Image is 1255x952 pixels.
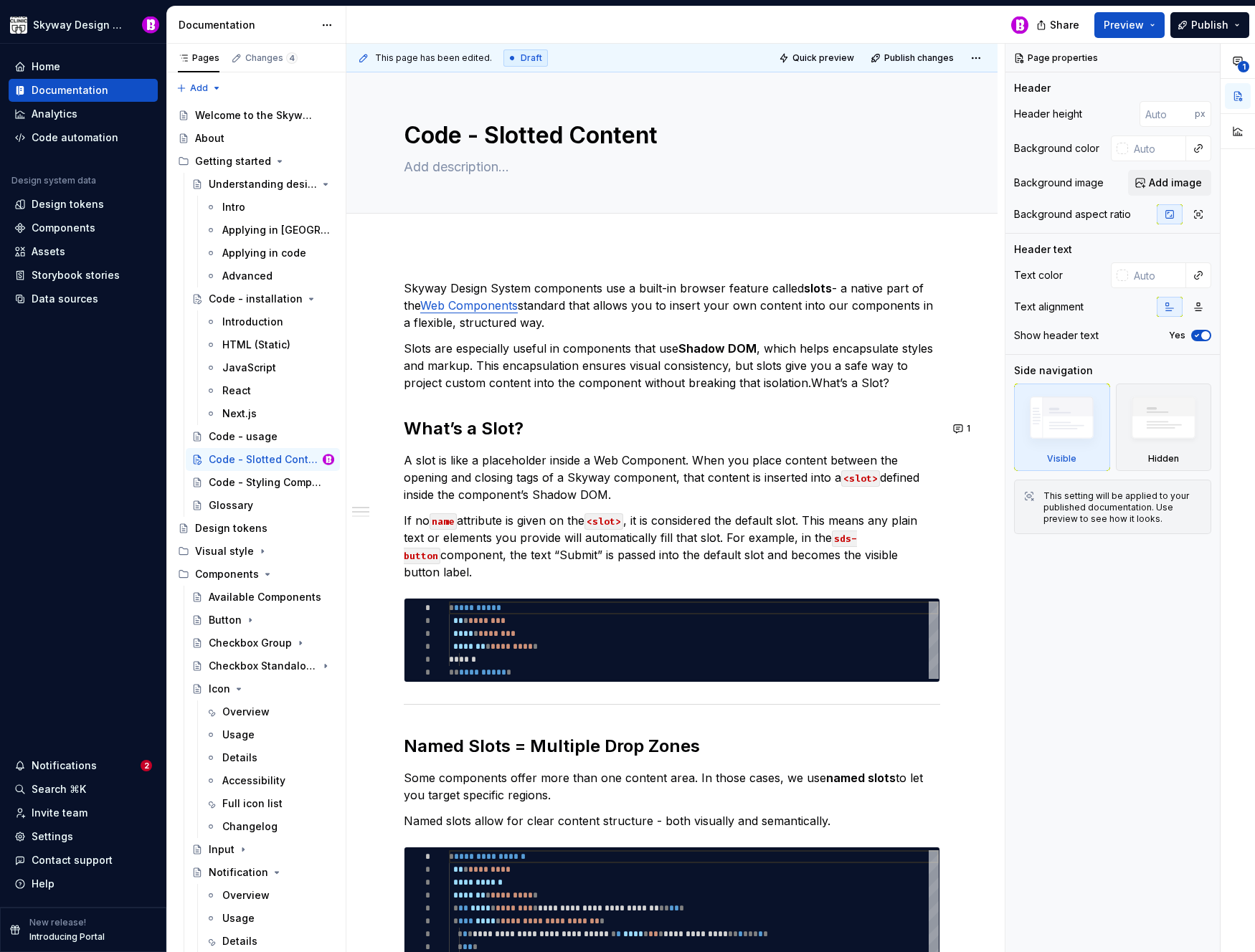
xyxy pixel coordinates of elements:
button: Help [9,872,158,895]
span: 4 [286,52,298,64]
a: Icon [186,677,340,700]
img: 7d2f9795-fa08-4624-9490-5a3f7218a56a.png [10,16,27,34]
label: Yes [1169,330,1185,341]
div: React [222,384,251,398]
a: Welcome to the Skyway Design System! [172,104,340,127]
button: Publish changes [866,48,960,68]
div: Design tokens [32,197,104,211]
code: name [430,513,457,530]
a: HTML (Static) [199,333,340,356]
div: Full icon list [222,796,283,811]
a: Accessibility [199,769,340,792]
a: Data sources [9,287,158,310]
div: Components [32,221,95,235]
a: Intro [199,196,340,219]
a: Checkbox Standalone [186,654,340,677]
button: Add [172,78,226,98]
div: Text color [1014,268,1063,282]
div: Contact support [32,853,113,867]
span: Publish changes [884,52,954,64]
button: Add image [1128,170,1211,196]
span: Share [1050,18,1079,32]
div: Visible [1014,384,1110,471]
strong: Shadow DOM [678,341,757,356]
h2: What’s a Slot? [404,417,940,440]
div: Next.js [222,406,257,421]
div: Usage [222,728,255,742]
a: Storybook stories [9,264,158,287]
a: Code - Slotted ContentBobby Davis [186,448,340,471]
div: Visible [1047,453,1076,465]
a: Next.js [199,402,340,425]
a: Code automation [9,126,158,149]
div: Documentation [179,18,314,32]
div: Search ⌘K [32,782,86,796]
div: Button [209,613,242,627]
p: Slots are especially useful in components that use , which helps encapsulate styles and markup. T... [404,340,940,391]
img: Bobby Davis [142,16,159,34]
a: Full icon list [199,792,340,815]
div: Components [195,567,259,581]
div: Getting started [195,154,271,168]
a: Components [9,216,158,239]
p: Named slots allow for clear content structure - both visually and semantically. [404,812,940,829]
a: Assets [9,240,158,263]
strong: named slots [826,771,896,785]
div: Overview [222,888,270,903]
p: Skyway Design System components use a built-in browser feature called - a native part of the stan... [404,280,940,331]
div: Usage [222,911,255,925]
div: Glossary [209,498,253,513]
div: Assets [32,244,65,259]
div: Storybook stories [32,268,120,282]
a: Design tokens [9,193,158,216]
span: Add [190,82,208,94]
div: Intro [222,200,245,214]
div: Changes [245,52,298,64]
div: Details [222,934,257,948]
a: Code - usage [186,425,340,448]
a: JavaScript [199,356,340,379]
div: About [195,131,224,146]
div: Advanced [222,269,273,283]
a: Usage [199,723,340,746]
a: Introduction [199,310,340,333]
div: Code - Styling Components [209,475,327,490]
div: HTML (Static) [222,338,290,352]
input: Auto [1128,135,1186,161]
code: sds-button [404,530,857,564]
a: Applying in code [199,242,340,265]
a: Changelog [199,815,340,838]
div: Documentation [32,83,108,97]
div: Introduction [222,315,283,329]
p: If no attribute is given on the , it is considered the default slot. This means any plain text or... [404,512,940,581]
div: Pages [178,52,219,64]
div: Header height [1014,107,1082,121]
span: This page has been edited. [375,52,492,64]
a: Glossary [186,494,340,517]
p: Some components offer more than one content area. In those cases, we use to let you target specif... [404,769,940,804]
div: Changelog [222,819,278,834]
code: <slot> [841,470,880,487]
span: Preview [1104,18,1144,32]
div: Visual style [172,540,340,563]
span: 1 [1238,61,1249,72]
div: Invite team [32,806,87,820]
span: 1 [967,423,970,434]
div: Home [32,59,60,74]
div: Header [1014,81,1051,95]
div: Code - usage [209,429,278,444]
div: Understanding design tokens [209,177,317,191]
a: Code - Styling Components [186,471,340,494]
div: Accessibility [222,773,285,788]
a: Analytics [9,103,158,125]
div: Notification [209,865,268,880]
button: Share [1029,12,1089,38]
div: JavaScript [222,361,276,375]
a: Overview [199,700,340,723]
a: Design tokens [172,517,340,540]
a: Button [186,609,340,632]
code: <slot> [584,513,623,530]
a: Checkbox Group [186,632,340,654]
div: Details [222,751,257,765]
div: Checkbox Standalone [209,659,317,673]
